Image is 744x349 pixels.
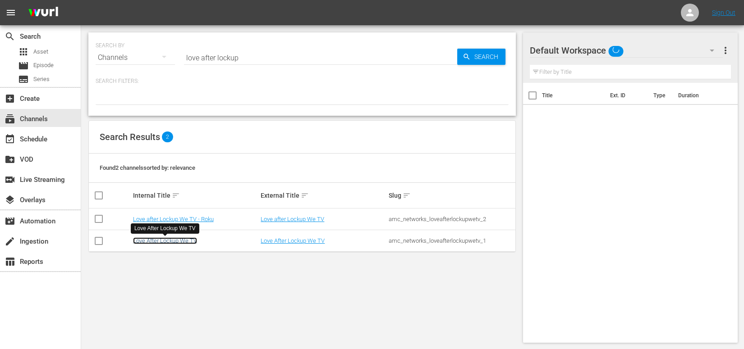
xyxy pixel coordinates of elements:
[133,190,258,201] div: Internal Title
[261,190,386,201] div: External Title
[172,191,180,199] span: sort
[5,134,15,145] span: Schedule
[33,75,50,84] span: Series
[5,113,15,124] span: Channels
[5,174,15,185] span: Live Streaming
[33,47,48,56] span: Asset
[389,237,514,244] div: amc_networks_loveafterlockupwetv_1
[5,236,15,247] span: Ingestion
[33,61,54,70] span: Episode
[5,216,15,227] span: Automation
[22,2,65,23] img: ans4CAIJ8jUAAAAAAAAAAAAAAAAAAAAAAAAgQb4GAAAAAAAAAAAAAAAAAAAAAAAAJMjXAAAAAAAAAAAAAAAAAAAAAAAAgAT5G...
[134,225,196,232] div: Love After Lockup We TV
[673,83,727,108] th: Duration
[389,190,514,201] div: Slug
[542,83,605,108] th: Title
[96,77,509,85] p: Search Filters:
[96,45,175,70] div: Channels
[403,191,411,199] span: sort
[5,7,16,18] span: menu
[5,31,15,42] span: Search
[301,191,309,199] span: sort
[18,60,29,71] span: Episode
[471,49,505,65] span: Search
[5,154,15,165] span: VOD
[18,46,29,57] span: Asset
[100,131,160,142] span: Search Results
[530,38,723,63] div: Default Workspace
[5,93,15,104] span: Create
[720,45,731,56] span: more_vert
[605,83,648,108] th: Ext. ID
[162,131,173,142] span: 2
[133,237,197,244] a: Love After Lockup We TV
[5,195,15,205] span: Overlays
[133,216,214,222] a: Love after Lockup We TV - Roku
[18,74,29,85] span: Series
[5,256,15,267] span: Reports
[457,49,505,65] button: Search
[712,9,735,16] a: Sign Out
[720,40,731,61] button: more_vert
[648,83,673,108] th: Type
[261,216,324,222] a: Love after Lockup We TV
[100,164,195,171] span: Found 2 channels sorted by: relevance
[261,237,325,244] a: Love After Lockup We TV
[389,216,514,222] div: amc_networks_loveafterlockupwetv_2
